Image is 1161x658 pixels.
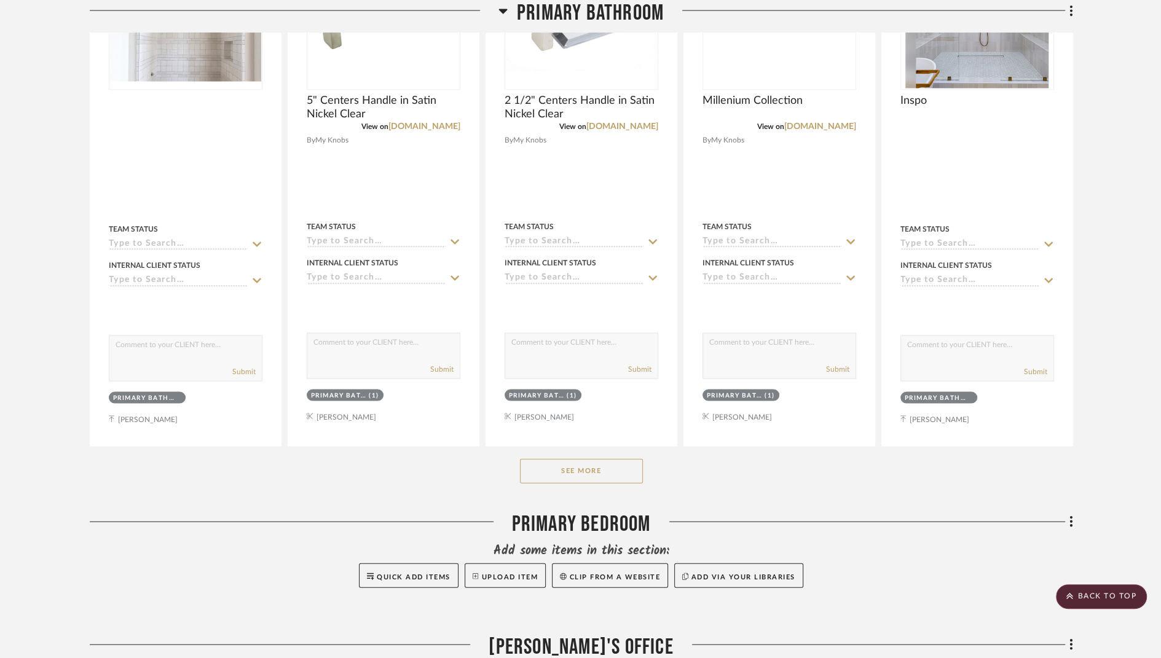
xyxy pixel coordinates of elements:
[703,94,803,108] span: Millenium Collection
[711,135,744,146] span: My Knobs
[1024,366,1047,377] button: Submit
[586,122,658,131] a: [DOMAIN_NAME]
[465,563,546,588] button: Upload Item
[307,273,446,284] input: Type to Search…
[703,273,841,284] input: Type to Search…
[757,123,784,130] span: View on
[900,94,927,108] span: Inspo
[900,224,950,235] div: Team Status
[552,563,668,588] button: Clip from a website
[109,260,200,271] div: Internal Client Status
[509,391,564,401] div: Primary Bathroom
[567,391,577,401] div: (1)
[505,237,643,248] input: Type to Search…
[307,221,356,232] div: Team Status
[109,275,248,287] input: Type to Search…
[905,394,970,403] div: Primary Bathroom
[377,574,451,581] span: Quick Add Items
[505,273,643,284] input: Type to Search…
[90,542,1073,560] div: Add some items in this section:
[559,123,586,130] span: View on
[505,257,596,268] div: Internal Client Status
[703,135,711,146] span: By
[765,391,775,401] div: (1)
[369,391,379,401] div: (1)
[113,394,178,403] div: Primary Bathroom
[109,239,248,251] input: Type to Search…
[505,135,513,146] span: By
[900,275,1039,287] input: Type to Search…
[315,135,348,146] span: My Knobs
[628,364,651,375] button: Submit
[311,391,366,401] div: Primary Bathroom
[826,364,849,375] button: Submit
[900,260,992,271] div: Internal Client Status
[430,364,454,375] button: Submit
[359,563,458,588] button: Quick Add Items
[707,391,762,401] div: Primary Bathroom
[505,94,658,121] span: 2 1/2" Centers Handle in Satin Nickel Clear
[1056,584,1147,609] scroll-to-top-button: BACK TO TOP
[109,224,158,235] div: Team Status
[307,94,460,121] span: 5" Centers Handle in Satin Nickel Clear
[361,123,388,130] span: View on
[307,135,315,146] span: By
[703,221,752,232] div: Team Status
[513,135,546,146] span: My Knobs
[520,459,643,484] button: See More
[307,237,446,248] input: Type to Search…
[505,221,554,232] div: Team Status
[784,122,856,131] a: [DOMAIN_NAME]
[307,257,398,268] div: Internal Client Status
[388,122,460,131] a: [DOMAIN_NAME]
[703,257,794,268] div: Internal Client Status
[232,366,256,377] button: Submit
[900,239,1039,251] input: Type to Search…
[674,563,803,588] button: Add via your libraries
[703,237,841,248] input: Type to Search…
